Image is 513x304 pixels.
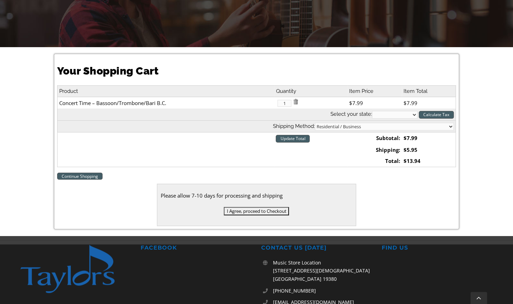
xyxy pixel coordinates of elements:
[57,97,274,108] td: Concert Time – Bassoon/Trombone/Bari B.C.
[402,132,456,144] td: $7.99
[347,132,402,144] td: Subtotal:
[382,244,493,252] h2: FIND US
[402,85,456,97] th: Item Total
[402,97,456,108] td: $7.99
[402,144,456,156] td: $5.95
[261,244,372,252] h2: CONTACT US [DATE]
[20,244,129,294] img: footer-logo
[141,244,252,252] h2: FACEBOOK
[57,173,103,180] a: Continue Shopping
[224,207,289,215] input: I Agree, proceed to Checkout
[347,155,402,167] td: Total:
[402,155,456,167] td: $13.94
[57,120,455,132] th: Shipping Method:
[57,108,455,120] th: Select your state:
[347,85,402,97] th: Item Price
[293,99,298,104] img: Remove Item
[293,99,298,106] a: Remove item from cart
[161,191,353,200] div: Please allow 7-10 days for processing and shipping
[57,85,274,97] th: Product
[276,135,310,142] input: Update Total
[57,64,456,78] h1: Your Shopping Cart
[419,111,454,119] input: Calculate Tax
[273,287,372,295] a: [PHONE_NUMBER]
[372,111,417,119] select: State billing address
[274,85,347,97] th: Quantity
[347,144,402,156] td: Shipping:
[273,259,372,283] p: Music Store Location [STREET_ADDRESS][DEMOGRAPHIC_DATA] [GEOGRAPHIC_DATA] 19380
[347,97,402,108] td: $7.99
